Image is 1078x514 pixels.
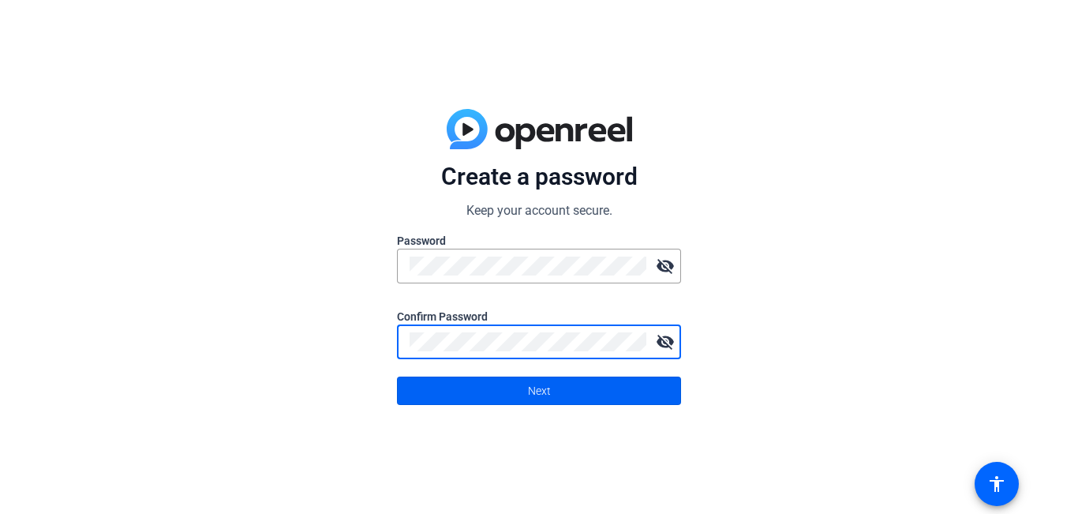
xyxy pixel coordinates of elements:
p: Create a password [397,162,681,192]
img: blue-gradient.svg [447,109,632,150]
mat-icon: visibility_off [649,250,681,282]
mat-icon: visibility_off [649,326,681,358]
label: Password [397,233,681,249]
mat-icon: accessibility [987,475,1006,493]
span: Next [528,376,551,406]
button: Next [397,377,681,405]
label: Confirm Password [397,309,681,325]
p: Keep your account secure. [397,201,681,220]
